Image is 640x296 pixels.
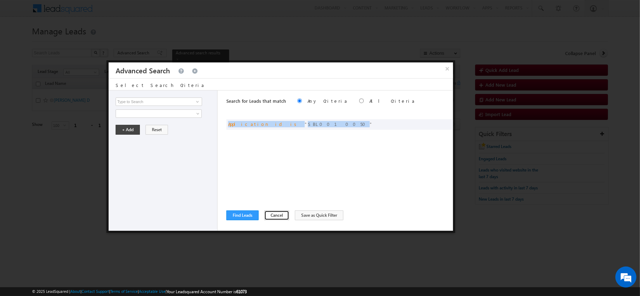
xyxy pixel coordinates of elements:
[12,37,30,46] img: d_60004797649_company_0_60004797649
[116,62,170,78] h3: Advanced Search
[116,125,140,135] button: + Add
[192,98,201,105] a: Show All Items
[167,289,247,294] span: Your Leadsquared Account Number is
[290,121,299,127] span: is
[369,98,415,104] label: All Criteria
[264,210,289,220] button: Cancel
[110,289,138,294] a: Terms of Service
[228,121,285,127] span: Application id
[308,98,348,104] label: Any Criteria
[82,289,109,294] a: Contact Support
[32,288,247,295] span: © 2025 LeadSquared | | | | |
[305,121,373,127] span: SBL0010050
[115,4,132,20] div: Minimize live chat window
[226,98,286,104] span: Search for Leads that match
[37,37,118,46] div: Chat with us now
[96,216,128,226] em: Start Chat
[295,210,343,220] button: Save as Quick Filter
[139,289,166,294] a: Acceptable Use
[70,289,80,294] a: About
[236,289,247,294] span: 61073
[9,65,128,210] textarea: Type your message and hit 'Enter'
[116,82,205,88] span: Select Search Criteria
[116,97,202,106] input: Type to Search
[146,125,168,135] button: Reset
[226,210,259,220] button: Find Leads
[442,62,453,75] button: ×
